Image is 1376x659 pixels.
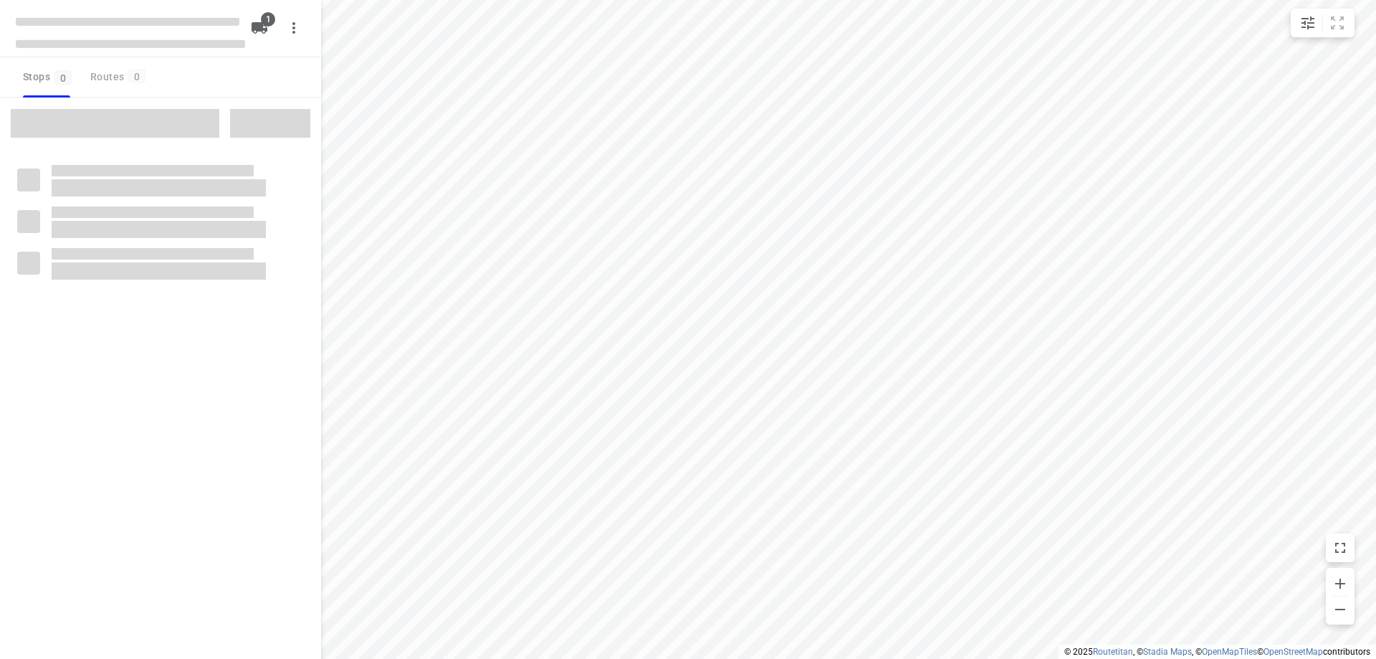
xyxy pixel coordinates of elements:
[1143,647,1192,657] a: Stadia Maps
[1064,647,1370,657] li: © 2025 , © , © © contributors
[1291,9,1354,37] div: small contained button group
[1202,647,1257,657] a: OpenMapTiles
[1263,647,1323,657] a: OpenStreetMap
[1093,647,1133,657] a: Routetitan
[1294,9,1322,37] button: Map settings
